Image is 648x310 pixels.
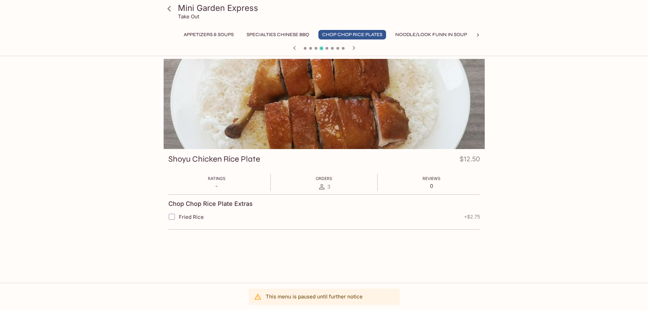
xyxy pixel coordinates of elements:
button: Noodle/Look Funn in Soup [392,30,471,39]
button: Appetizers & Soups [180,30,237,39]
span: Orders [316,176,332,181]
h3: Shoyu Chicken Rice Plate [168,154,260,164]
span: Ratings [208,176,226,181]
h4: Chop Chop Rice Plate Extras [168,200,253,208]
p: 0 [422,183,441,189]
p: This menu is paused until further notice [266,293,363,300]
div: Shoyu Chicken Rice Plate [164,59,485,149]
h3: Mini Garden Express [178,3,482,13]
span: 3 [327,183,330,190]
h4: $12.50 [460,154,480,167]
span: Reviews [422,176,441,181]
span: Fried Rice [179,214,204,220]
button: Specialties Chinese BBQ [243,30,313,39]
button: Chop Chop Rice Plates [318,30,386,39]
p: - [208,183,226,189]
p: Take Out [178,13,199,20]
span: + $2.75 [464,214,480,219]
